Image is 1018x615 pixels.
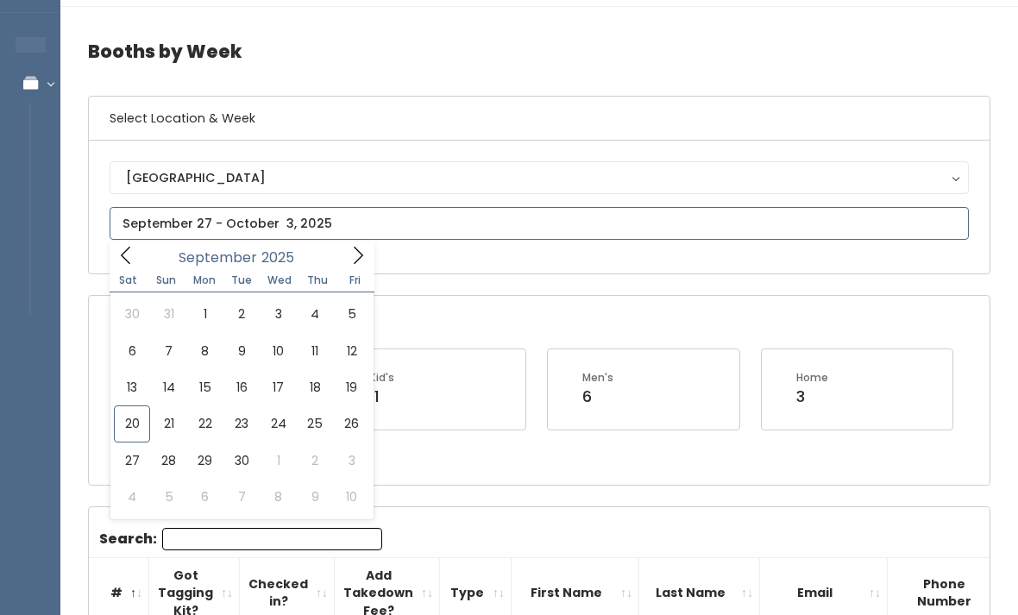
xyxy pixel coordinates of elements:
span: September 21, 2025 [150,405,186,442]
span: September 30, 2025 [223,442,260,479]
span: Fri [336,275,374,286]
span: October 2, 2025 [297,442,333,479]
div: Kid's [369,370,394,386]
span: September 19, 2025 [333,369,369,405]
label: Search: [99,528,382,550]
span: Mon [185,275,223,286]
span: Tue [223,275,261,286]
input: Search: [162,528,382,550]
span: October 1, 2025 [261,442,297,479]
h6: Select Location & Week [89,97,990,141]
input: Year [257,247,309,268]
span: September 22, 2025 [187,405,223,442]
span: October 10, 2025 [333,479,369,515]
span: September 11, 2025 [297,333,333,369]
span: September 18, 2025 [297,369,333,405]
span: September 20, 2025 [114,405,150,442]
span: October 8, 2025 [261,479,297,515]
span: August 30, 2025 [114,296,150,332]
span: September 1, 2025 [187,296,223,332]
h4: Booths by Week [88,28,990,75]
span: September 10, 2025 [261,333,297,369]
div: Home [796,370,828,386]
span: September 8, 2025 [187,333,223,369]
span: September 28, 2025 [150,442,186,479]
span: October 6, 2025 [187,479,223,515]
span: September [179,251,257,265]
span: September 6, 2025 [114,333,150,369]
span: Sat [110,275,148,286]
div: 3 [796,386,828,408]
span: October 3, 2025 [333,442,369,479]
span: October 5, 2025 [150,479,186,515]
span: September 29, 2025 [187,442,223,479]
span: September 5, 2025 [333,296,369,332]
span: September 25, 2025 [297,405,333,442]
span: September 12, 2025 [333,333,369,369]
span: September 26, 2025 [333,405,369,442]
div: 11 [369,386,394,408]
span: Thu [298,275,336,286]
span: October 4, 2025 [114,479,150,515]
span: September 17, 2025 [261,369,297,405]
span: September 3, 2025 [261,296,297,332]
span: September 9, 2025 [223,333,260,369]
div: 6 [582,386,613,408]
span: September 24, 2025 [261,405,297,442]
div: [GEOGRAPHIC_DATA] [126,168,952,187]
span: Wed [261,275,298,286]
span: September 4, 2025 [297,296,333,332]
span: September 13, 2025 [114,369,150,405]
span: Sun [148,275,185,286]
span: October 7, 2025 [223,479,260,515]
span: September 15, 2025 [187,369,223,405]
span: September 27, 2025 [114,442,150,479]
div: Men's [582,370,613,386]
span: October 9, 2025 [297,479,333,515]
span: September 7, 2025 [150,333,186,369]
span: September 16, 2025 [223,369,260,405]
input: September 27 - October 3, 2025 [110,207,969,240]
span: August 31, 2025 [150,296,186,332]
button: [GEOGRAPHIC_DATA] [110,161,969,194]
span: September 23, 2025 [223,405,260,442]
span: September 2, 2025 [223,296,260,332]
span: September 14, 2025 [150,369,186,405]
